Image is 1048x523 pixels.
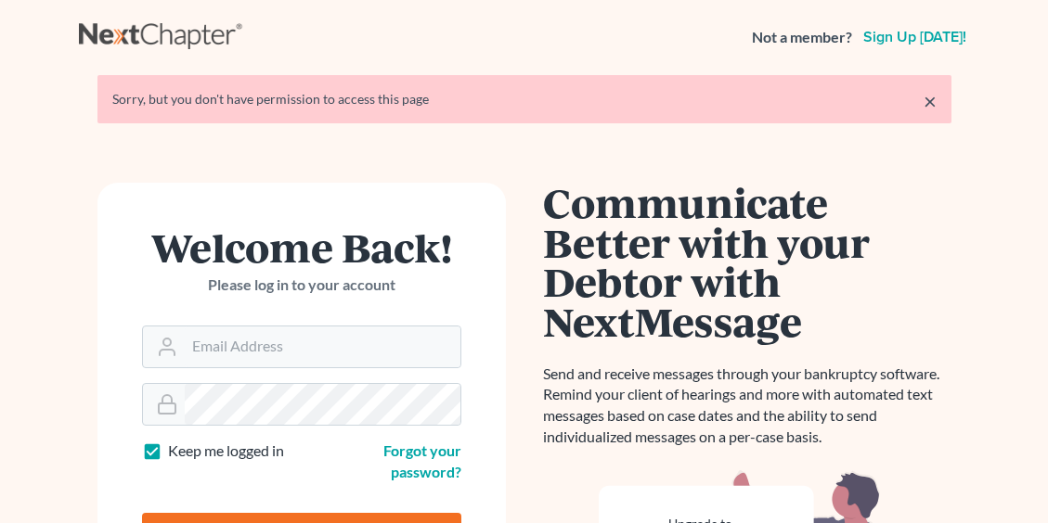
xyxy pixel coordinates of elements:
[543,183,951,341] h1: Communicate Better with your Debtor with NextMessage
[383,441,461,480] a: Forgot your password?
[112,90,937,108] div: Sorry, but you don't have permission to access this page
[924,90,937,112] a: ×
[543,364,951,448] p: Send and receive messages through your bankruptcy software. Remind your client of hearings and mo...
[752,27,852,48] strong: Not a member?
[860,30,970,45] a: Sign up [DATE]!
[142,274,461,296] p: Please log in to your account
[142,227,461,267] h1: Welcome Back!
[185,326,460,367] input: Email Address
[168,440,284,462] label: Keep me logged in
